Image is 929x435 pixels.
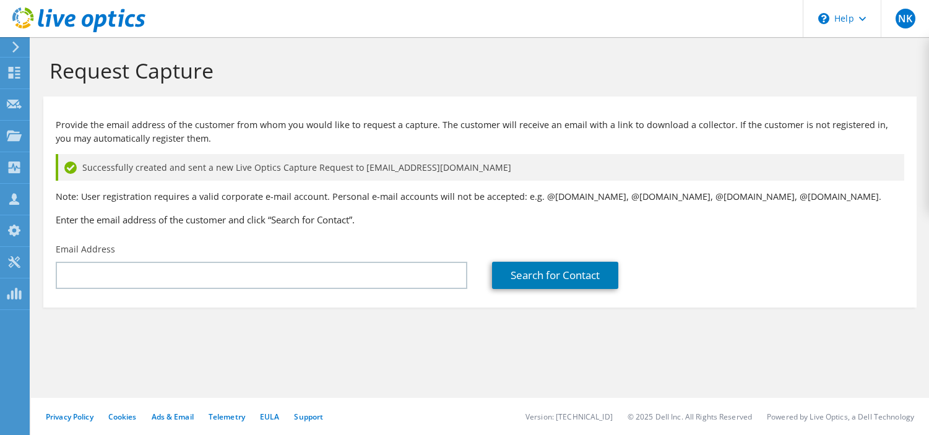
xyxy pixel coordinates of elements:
a: Support [294,411,323,422]
p: Note: User registration requires a valid corporate e-mail account. Personal e-mail accounts will ... [56,190,904,204]
svg: \n [818,13,829,24]
a: Ads & Email [152,411,194,422]
li: Powered by Live Optics, a Dell Technology [767,411,914,422]
label: Email Address [56,243,115,256]
a: Search for Contact [492,262,618,289]
h3: Enter the email address of the customer and click “Search for Contact”. [56,213,904,226]
p: Provide the email address of the customer from whom you would like to request a capture. The cust... [56,118,904,145]
a: Telemetry [209,411,245,422]
a: Cookies [108,411,137,422]
span: Successfully created and sent a new Live Optics Capture Request to [EMAIL_ADDRESS][DOMAIN_NAME] [82,161,511,174]
li: © 2025 Dell Inc. All Rights Reserved [628,411,752,422]
a: EULA [260,411,279,422]
li: Version: [TECHNICAL_ID] [525,411,613,422]
a: Privacy Policy [46,411,93,422]
span: NK [896,9,915,28]
h1: Request Capture [50,58,904,84]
